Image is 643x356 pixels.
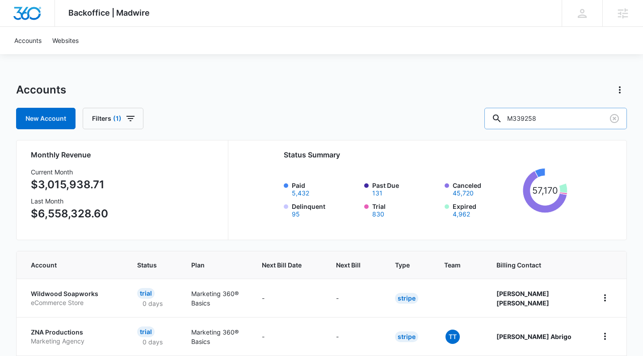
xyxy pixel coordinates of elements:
[31,337,116,346] p: Marketing Agency
[113,115,122,122] span: (1)
[453,211,470,217] button: Expired
[47,27,84,54] a: Websites
[137,337,168,347] p: 0 days
[607,111,622,126] button: Clear
[137,288,155,299] div: Trial
[496,260,576,270] span: Billing Contact
[137,326,155,337] div: Trial
[137,260,157,270] span: Status
[31,328,116,345] a: ZNA ProductionsMarketing Agency
[325,317,384,356] td: -
[496,333,572,340] strong: [PERSON_NAME] Abrigo
[251,279,325,317] td: -
[453,190,474,196] button: Canceled
[31,289,116,307] a: Wildwood SoapworkseCommerce Store
[496,290,549,307] strong: [PERSON_NAME] [PERSON_NAME]
[598,291,612,305] button: home
[31,167,108,177] h3: Current Month
[83,108,143,129] button: Filters(1)
[395,293,418,304] div: Stripe
[292,202,359,217] label: Delinquent
[16,83,66,97] h1: Accounts
[453,202,520,217] label: Expired
[31,149,217,160] h2: Monthly Revenue
[292,211,300,217] button: Delinquent
[31,328,116,337] p: ZNA Productions
[31,177,108,193] p: $3,015,938.71
[16,108,76,129] a: New Account
[325,279,384,317] td: -
[191,289,240,308] p: Marketing 360® Basics
[444,260,462,270] span: Team
[372,181,439,196] label: Past Due
[395,260,410,270] span: Type
[31,298,116,307] p: eCommerce Store
[292,181,359,196] label: Paid
[372,190,382,196] button: Past Due
[372,202,439,217] label: Trial
[191,260,240,270] span: Plan
[262,260,302,270] span: Next Bill Date
[292,190,309,196] button: Paid
[31,196,108,206] h3: Last Month
[336,260,361,270] span: Next Bill
[533,185,558,196] tspan: 57,170
[453,181,520,196] label: Canceled
[31,260,103,270] span: Account
[613,83,627,97] button: Actions
[484,108,627,129] input: Search
[372,211,384,217] button: Trial
[445,330,460,344] span: TT
[395,331,418,342] div: Stripe
[251,317,325,356] td: -
[31,289,116,298] p: Wildwood Soapworks
[598,329,612,343] button: home
[137,299,168,308] p: 0 days
[284,149,567,160] h2: Status Summary
[31,206,108,222] p: $6,558,328.60
[191,327,240,346] p: Marketing 360® Basics
[68,8,150,17] span: Backoffice | Madwire
[9,27,47,54] a: Accounts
